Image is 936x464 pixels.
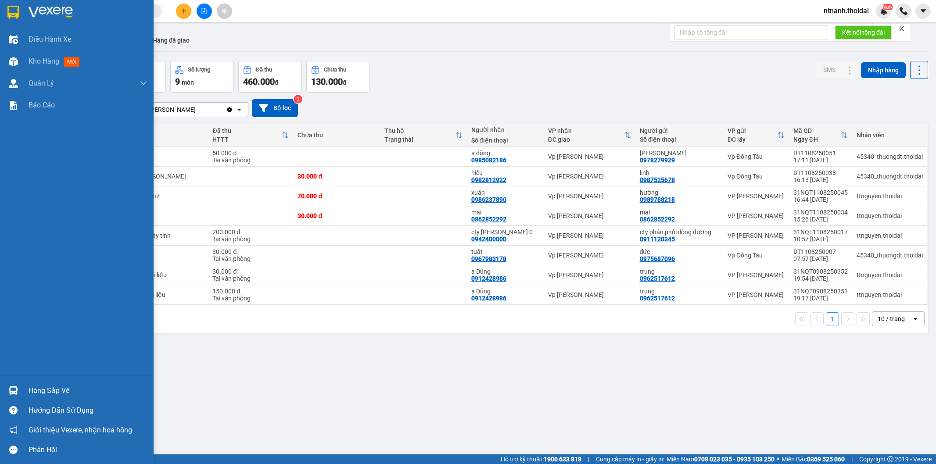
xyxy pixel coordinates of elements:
div: Hàng sắp về [29,384,147,397]
div: 31NQT1108250017 [793,228,848,236]
div: Vp Đồng Tàu [728,173,785,180]
div: 0985082186 [471,157,506,164]
span: aim [221,8,227,14]
span: notification [9,426,18,434]
span: plus [181,8,187,14]
div: Mã GD [793,127,841,134]
img: solution-icon [9,101,18,110]
svg: open [236,106,243,113]
div: trung [640,268,719,275]
span: Kho hàng [29,57,59,65]
span: Cung cấp máy in - giấy in: [596,454,664,464]
span: đ [275,79,278,86]
div: giấy tờ [125,252,204,259]
div: 150.000 đ [212,288,289,295]
div: 17:11 [DATE] [793,157,848,164]
button: plus [176,4,191,19]
strong: 0369 525 060 [807,456,845,463]
div: ttnguyen.thoidai [857,232,923,239]
div: a dũng [471,150,539,157]
div: Vp Đồng Tàu [728,252,785,259]
button: SMS [816,62,843,78]
div: ttnguyen.thoidai [857,271,923,278]
span: caret-down [919,7,927,15]
div: 0986237890 [471,196,506,203]
div: Vp [PERSON_NAME] [548,153,631,160]
div: Tại văn phòng [212,295,289,302]
div: mai [640,209,719,216]
div: Chưa thu [324,67,346,73]
div: a Dũng [471,268,539,275]
div: VP [PERSON_NAME] [728,291,785,298]
div: 0911120345 [640,236,675,243]
div: ttnguyen.thoidai [857,193,923,200]
th: Toggle SortBy [544,124,635,147]
div: 0967983178 [471,255,506,262]
button: Đã thu460.000đ [238,61,302,93]
img: phone-icon [900,7,907,15]
div: 0862852292 [640,216,675,223]
th: Toggle SortBy [380,124,467,147]
div: 30.000 đ [298,173,376,180]
sup: 3 [294,95,302,104]
div: tuất [471,248,539,255]
div: túi bóng tài liệu [125,271,204,278]
div: c ngọc [640,150,719,157]
div: Vp [PERSON_NAME] [548,252,631,259]
div: DT1108250007 [793,248,848,255]
div: 0962517612 [640,295,675,302]
div: 30.000 đ [298,212,376,219]
div: 0978279929 [640,157,675,164]
span: copyright [887,456,893,462]
div: linh [640,169,719,176]
div: 0862852292 [471,216,506,223]
span: 130.000 [311,76,343,87]
div: 70.000 đ [298,193,376,200]
div: trung [640,288,719,295]
span: 9 [175,76,180,87]
div: 31NQT0908250351 [793,288,848,295]
span: file-add [201,8,207,14]
div: 19:54 [DATE] [793,275,848,282]
div: 31NQT1108250045 [793,189,848,196]
div: Ngày ĐH [793,136,841,143]
button: Chưa thu130.000đ [306,61,370,93]
div: Người nhận [471,126,539,133]
div: thùng vật tư [125,193,204,200]
div: 10 / trang [878,314,905,323]
div: Ghi chú [125,136,204,143]
div: DT1108250038 [793,169,848,176]
div: xuân [471,189,539,196]
div: Hướng dẫn sử dụng [29,404,147,417]
button: 1 [826,312,839,325]
div: Người gửi [640,127,719,134]
div: 31NQT1108250034 [793,209,848,216]
div: VP nhận [548,127,624,134]
span: down [140,80,147,87]
div: 19:17 [DATE] [793,295,848,302]
div: Nhân viên [857,132,923,139]
th: Toggle SortBy [208,124,293,147]
span: 460.000 [243,76,275,87]
div: VỢT PICKLE BALL [125,173,204,180]
span: Giới thiệu Vexere, nhận hoa hồng [29,425,132,435]
div: 200.000 đ [212,228,289,236]
div: 45340_thuongdt.thoidai [857,252,923,259]
div: ĐC giao [548,136,624,143]
div: 0912428986 [471,295,506,302]
strong: 0708 023 035 - 0935 103 250 [694,456,775,463]
div: Vp [PERSON_NAME] [548,193,631,200]
div: Tại văn phòng [212,255,289,262]
svg: Clear value [226,106,233,113]
div: 0989788218 [640,196,675,203]
div: Vp [PERSON_NAME] [548,271,631,278]
div: 16:13 [DATE] [793,176,848,183]
div: 0912428986 [471,275,506,282]
div: mai [471,209,539,216]
div: Tên món [125,127,204,134]
div: VP [PERSON_NAME] [728,271,785,278]
button: Hàng đã giao [146,30,197,51]
span: Miền Bắc [782,454,845,464]
div: đức [640,248,719,255]
button: file-add [197,4,212,19]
